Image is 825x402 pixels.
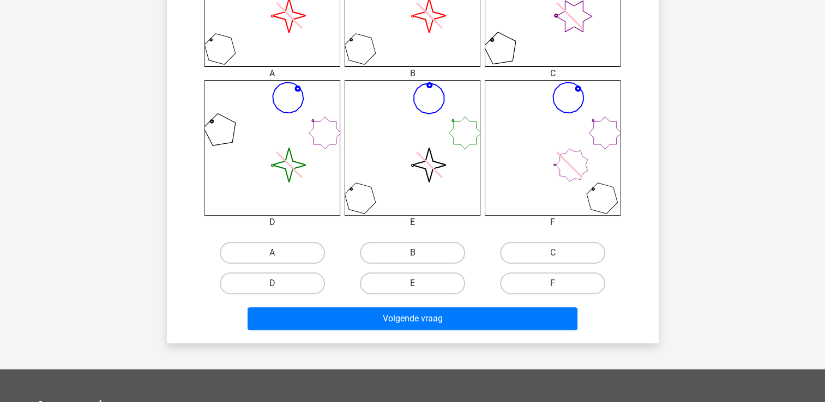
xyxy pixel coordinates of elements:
div: D [196,216,348,229]
button: Volgende vraag [248,307,577,330]
div: B [336,67,489,80]
label: B [360,242,465,264]
div: A [196,67,348,80]
label: E [360,272,465,294]
div: C [477,67,629,80]
label: C [500,242,605,264]
label: F [500,272,605,294]
label: D [220,272,325,294]
div: F [477,216,629,229]
label: A [220,242,325,264]
div: E [336,216,489,229]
